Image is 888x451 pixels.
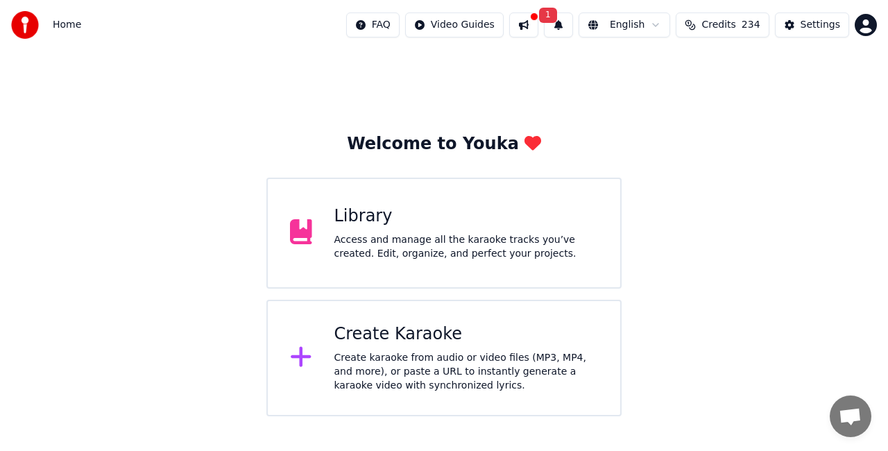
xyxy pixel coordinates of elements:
span: Home [53,18,81,32]
div: Welcome to Youka [347,133,541,155]
nav: breadcrumb [53,18,81,32]
div: Settings [801,18,840,32]
span: Credits [701,18,735,32]
button: Credits234 [676,12,769,37]
span: 234 [742,18,760,32]
button: Video Guides [405,12,504,37]
div: Access and manage all the karaoke tracks you’ve created. Edit, organize, and perfect your projects. [334,233,599,261]
div: Create karaoke from audio or video files (MP3, MP4, and more), or paste a URL to instantly genera... [334,351,599,393]
div: Create Karaoke [334,323,599,346]
button: 1 [544,12,573,37]
span: 1 [539,8,557,23]
button: FAQ [346,12,400,37]
div: Library [334,205,599,228]
button: Settings [775,12,849,37]
img: youka [11,11,39,39]
div: Open chat [830,395,871,437]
